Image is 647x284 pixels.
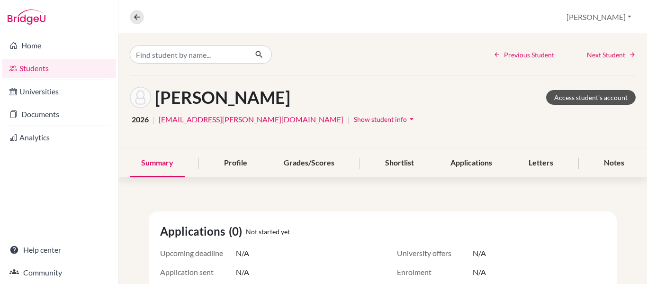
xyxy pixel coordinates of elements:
a: Universities [2,82,116,101]
i: arrow_drop_down [407,114,416,124]
a: Previous Student [494,50,554,60]
div: Applications [439,149,503,177]
span: (0) [229,223,246,240]
span: | [153,114,155,125]
div: Summary [130,149,185,177]
span: Applications [160,223,229,240]
span: N/A [473,247,486,259]
h1: [PERSON_NAME] [155,87,290,108]
a: Next Student [587,50,636,60]
span: Not started yet [246,227,290,237]
div: Grades/Scores [272,149,346,177]
a: Help center [2,240,116,259]
a: Documents [2,105,116,124]
span: Application sent [160,266,236,278]
span: 2026 [132,114,149,125]
button: Show student infoarrow_drop_down [353,112,417,127]
span: N/A [236,266,249,278]
div: Notes [593,149,636,177]
span: Enrolment [397,266,473,278]
div: Shortlist [374,149,425,177]
span: N/A [473,266,486,278]
a: Students [2,59,116,78]
img: João Paulo Lemos's avatar [130,87,151,108]
button: [PERSON_NAME] [562,8,636,26]
span: | [347,114,350,125]
img: Bridge-U [8,9,45,25]
div: Profile [213,149,259,177]
span: Show student info [354,115,407,123]
a: Analytics [2,128,116,147]
span: Previous Student [504,50,554,60]
span: Next Student [587,50,625,60]
a: Access student's account [546,90,636,105]
a: Community [2,263,116,282]
span: Upcoming deadline [160,247,236,259]
a: [EMAIL_ADDRESS][PERSON_NAME][DOMAIN_NAME] [159,114,343,125]
a: Home [2,36,116,55]
input: Find student by name... [130,46,247,64]
div: Letters [517,149,565,177]
span: N/A [236,247,249,259]
span: University offers [397,247,473,259]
